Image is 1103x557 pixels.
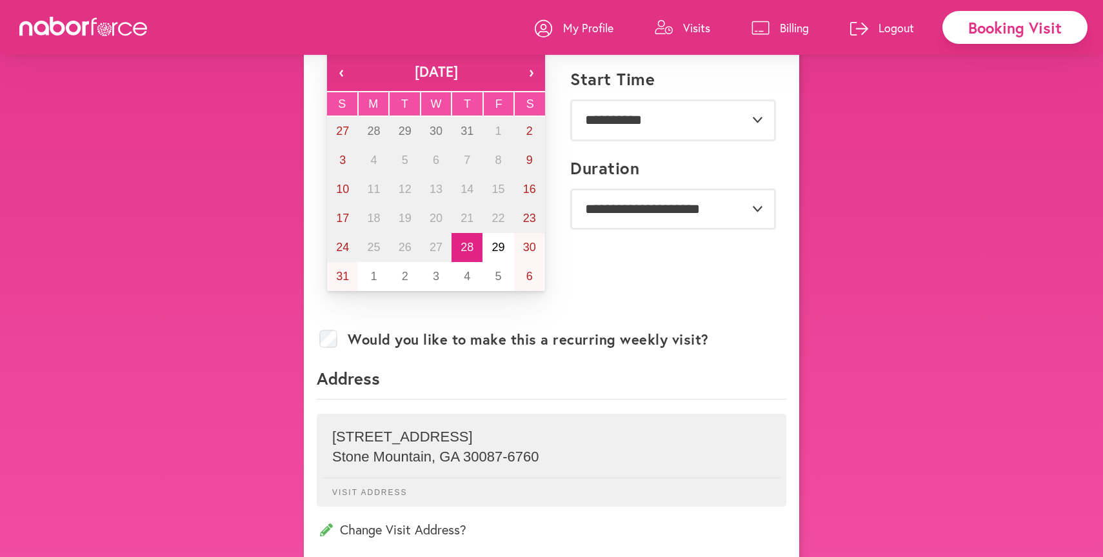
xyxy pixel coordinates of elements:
[338,97,346,110] abbr: Sunday
[402,270,408,283] abbr: September 2, 2025
[332,449,771,465] p: Stone Mountain , GA 30087-6760
[563,20,613,35] p: My Profile
[495,154,502,167] abbr: August 8, 2025
[526,270,533,283] abbr: September 6, 2025
[526,97,534,110] abbr: Saturday
[514,146,545,175] button: August 9, 2025
[370,270,377,283] abbr: September 1, 2025
[399,183,412,196] abbr: August 12, 2025
[317,521,786,538] p: Change Visit Address?
[421,117,452,146] button: July 30, 2025
[526,125,533,137] abbr: August 2, 2025
[390,146,421,175] button: August 5, 2025
[336,212,349,225] abbr: August 17, 2025
[492,241,505,254] abbr: August 29, 2025
[517,52,545,91] button: ›
[430,125,442,137] abbr: July 30, 2025
[323,478,780,497] p: Visit Address
[367,241,380,254] abbr: August 25, 2025
[327,204,358,233] button: August 17, 2025
[495,270,502,283] abbr: September 5, 2025
[570,69,655,89] label: Start Time
[336,183,349,196] abbr: August 10, 2025
[390,204,421,233] button: August 19, 2025
[452,146,482,175] button: August 7, 2025
[879,20,914,35] p: Logout
[421,262,452,291] button: September 3, 2025
[421,204,452,233] button: August 20, 2025
[492,183,505,196] abbr: August 15, 2025
[495,97,502,110] abbr: Friday
[327,262,358,291] button: August 31, 2025
[358,233,389,262] button: August 25, 2025
[514,233,545,262] button: August 30, 2025
[339,154,346,167] abbr: August 3, 2025
[464,270,470,283] abbr: September 4, 2025
[523,241,536,254] abbr: August 30, 2025
[367,125,380,137] abbr: July 28, 2025
[348,331,709,348] label: Would you like to make this a recurring weekly visit?
[850,8,914,47] a: Logout
[358,146,389,175] button: August 4, 2025
[514,175,545,204] button: August 16, 2025
[421,175,452,204] button: August 13, 2025
[482,117,513,146] button: August 1, 2025
[358,175,389,204] button: August 11, 2025
[570,158,639,178] label: Duration
[464,97,471,110] abbr: Thursday
[464,154,470,167] abbr: August 7, 2025
[452,233,482,262] button: August 28, 2025
[461,183,473,196] abbr: August 14, 2025
[390,233,421,262] button: August 26, 2025
[780,20,809,35] p: Billing
[535,8,613,47] a: My Profile
[358,204,389,233] button: August 18, 2025
[482,175,513,204] button: August 15, 2025
[336,125,349,137] abbr: July 27, 2025
[452,175,482,204] button: August 14, 2025
[461,241,473,254] abbr: August 28, 2025
[482,262,513,291] button: September 5, 2025
[523,212,536,225] abbr: August 23, 2025
[336,270,349,283] abbr: August 31, 2025
[433,270,439,283] abbr: September 3, 2025
[430,212,442,225] abbr: August 20, 2025
[482,204,513,233] button: August 22, 2025
[452,117,482,146] button: July 31, 2025
[431,97,442,110] abbr: Wednesday
[399,212,412,225] abbr: August 19, 2025
[368,97,378,110] abbr: Monday
[399,241,412,254] abbr: August 26, 2025
[514,262,545,291] button: September 6, 2025
[514,117,545,146] button: August 2, 2025
[327,117,358,146] button: July 27, 2025
[332,429,771,445] p: [STREET_ADDRESS]
[390,117,421,146] button: July 29, 2025
[461,212,473,225] abbr: August 21, 2025
[327,52,355,91] button: ‹
[355,52,517,91] button: [DATE]
[942,11,1088,44] div: Booking Visit
[430,241,442,254] abbr: August 27, 2025
[514,204,545,233] button: August 23, 2025
[336,241,349,254] abbr: August 24, 2025
[327,146,358,175] button: August 3, 2025
[751,8,809,47] a: Billing
[327,175,358,204] button: August 10, 2025
[367,212,380,225] abbr: August 18, 2025
[461,125,473,137] abbr: July 31, 2025
[452,204,482,233] button: August 21, 2025
[401,97,408,110] abbr: Tuesday
[399,125,412,137] abbr: July 29, 2025
[482,146,513,175] button: August 8, 2025
[683,20,710,35] p: Visits
[358,117,389,146] button: July 28, 2025
[655,8,710,47] a: Visits
[421,233,452,262] button: August 27, 2025
[526,154,533,167] abbr: August 9, 2025
[317,367,786,400] p: Address
[492,212,505,225] abbr: August 22, 2025
[433,154,439,167] abbr: August 6, 2025
[402,154,408,167] abbr: August 5, 2025
[390,262,421,291] button: September 2, 2025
